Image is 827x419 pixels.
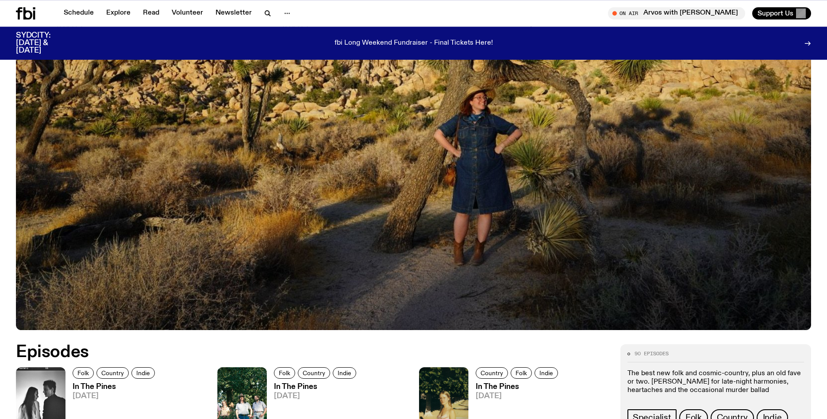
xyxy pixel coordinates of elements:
span: Folk [515,369,527,376]
h3: In The Pines [476,383,561,391]
span: Country [303,369,325,376]
a: Schedule [58,7,99,19]
span: Country [481,369,503,376]
span: Indie [136,369,150,376]
a: Indie [333,367,356,379]
h2: Episodes [16,344,542,360]
a: Country [96,367,129,379]
p: fbi Long Weekend Fundraiser - Final Tickets Here! [335,39,493,47]
span: Indie [338,369,351,376]
span: Country [101,369,124,376]
a: Folk [73,367,94,379]
a: Country [298,367,330,379]
h3: SYDCITY: [DATE] & [DATE] [16,32,73,54]
a: Explore [101,7,136,19]
span: Folk [279,369,290,376]
span: Support Us [758,9,793,17]
a: Folk [511,367,532,379]
span: [DATE] [476,392,561,400]
span: 90 episodes [635,351,669,356]
a: Country [476,367,508,379]
h3: In The Pines [73,383,158,391]
a: Indie [535,367,558,379]
a: Folk [274,367,295,379]
button: Support Us [752,7,811,19]
button: On AirArvos with [PERSON_NAME] [608,7,745,19]
a: Read [138,7,165,19]
h3: In The Pines [274,383,359,391]
span: Folk [77,369,89,376]
p: The best new folk and cosmic-country, plus an old fave or two. [PERSON_NAME] for late-night harmo... [627,369,804,395]
span: [DATE] [73,392,158,400]
a: Volunteer [166,7,208,19]
span: [DATE] [274,392,359,400]
span: Indie [539,369,553,376]
a: Newsletter [210,7,257,19]
a: Indie [131,367,155,379]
